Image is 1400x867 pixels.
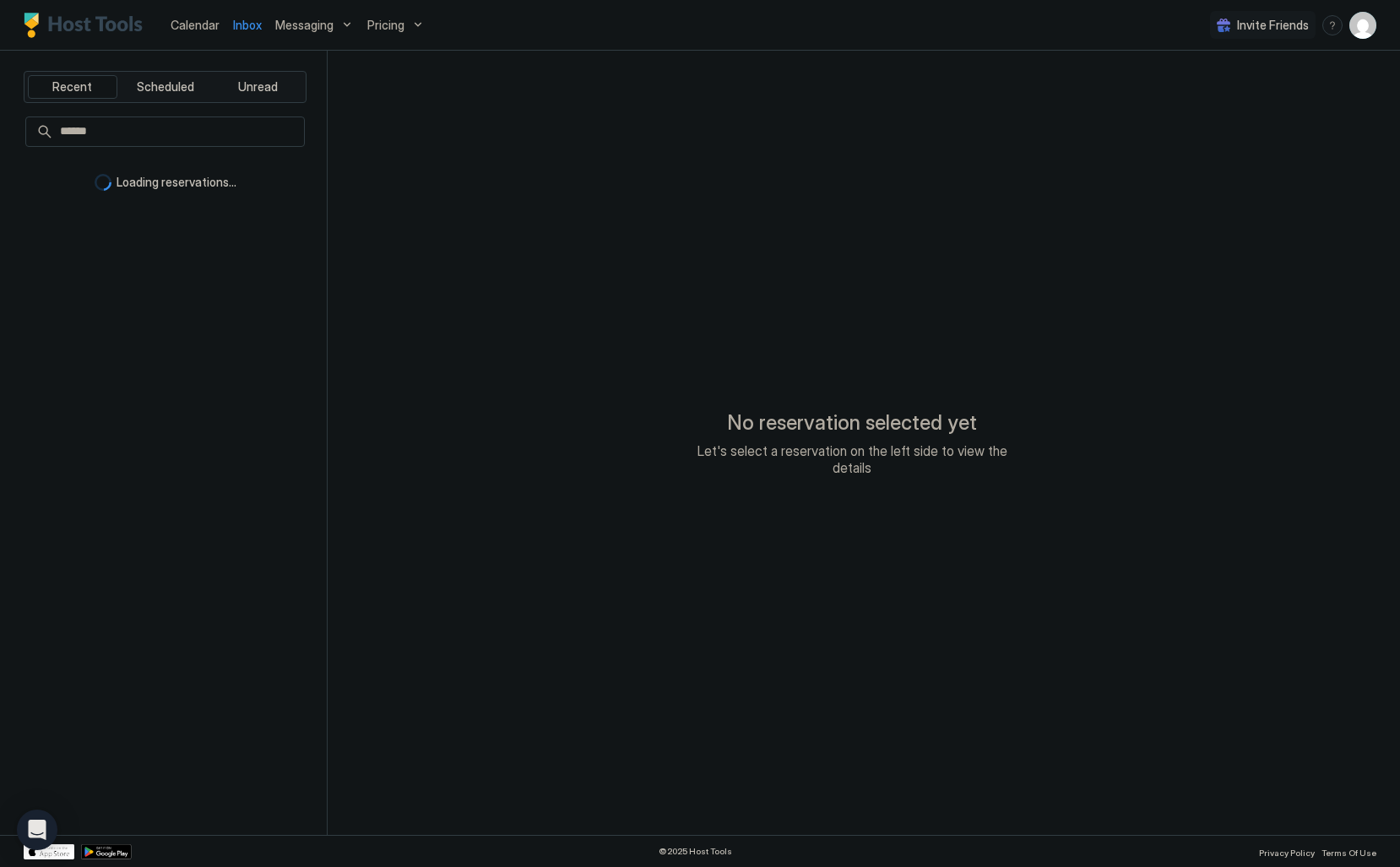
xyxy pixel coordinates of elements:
span: Privacy Policy [1259,848,1315,858]
a: Host Tools Logo [24,13,150,38]
a: Inbox [233,16,262,34]
span: Pricing [367,18,404,33]
input: Input Field [53,117,304,146]
button: Scheduled [121,75,210,99]
div: tab-group [24,71,307,103]
span: Messaging [275,18,334,33]
button: Unread [213,75,302,99]
span: Inbox [233,18,262,32]
span: Invite Friends [1237,18,1309,33]
div: User profile [1349,12,1376,39]
a: Terms Of Use [1321,843,1376,860]
span: © 2025 Host Tools [659,846,732,857]
div: loading [95,174,111,191]
span: Terms Of Use [1321,848,1376,858]
a: Calendar [171,16,220,34]
span: Recent [52,79,92,95]
div: menu [1322,15,1343,35]
span: Let's select a reservation on the left side to view the details [683,442,1021,476]
span: Unread [238,79,278,95]
div: Open Intercom Messenger [17,810,57,850]
span: No reservation selected yet [727,410,977,436]
a: Privacy Policy [1259,843,1315,860]
span: Calendar [171,18,220,32]
a: App Store [24,844,74,859]
a: Google Play Store [81,844,132,859]
span: Scheduled [137,79,194,95]
span: Loading reservations... [117,175,236,190]
button: Recent [28,75,117,99]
